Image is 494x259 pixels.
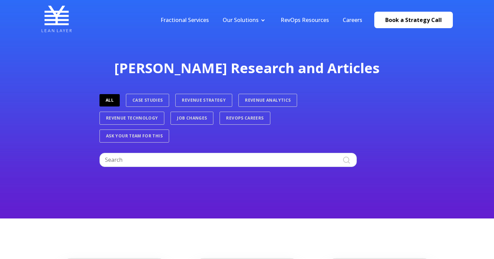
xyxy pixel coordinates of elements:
[154,16,369,24] div: Navigation Menu
[99,129,169,143] a: Ask Your Team For This
[374,12,453,28] a: Book a Strategy Call
[343,16,362,24] a: Careers
[175,94,232,107] a: Revenue Strategy
[99,112,164,125] a: Revenue Technology
[126,94,169,107] a: Case Studies
[170,112,213,125] a: Job Changes
[161,16,209,24] a: Fractional Services
[223,16,259,24] a: Our Solutions
[238,94,297,107] a: Revenue Analytics
[99,153,357,167] input: Search
[281,16,329,24] a: RevOps Resources
[114,58,380,77] span: [PERSON_NAME] Research and Articles
[220,112,270,125] a: RevOps Careers
[99,94,120,106] a: ALL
